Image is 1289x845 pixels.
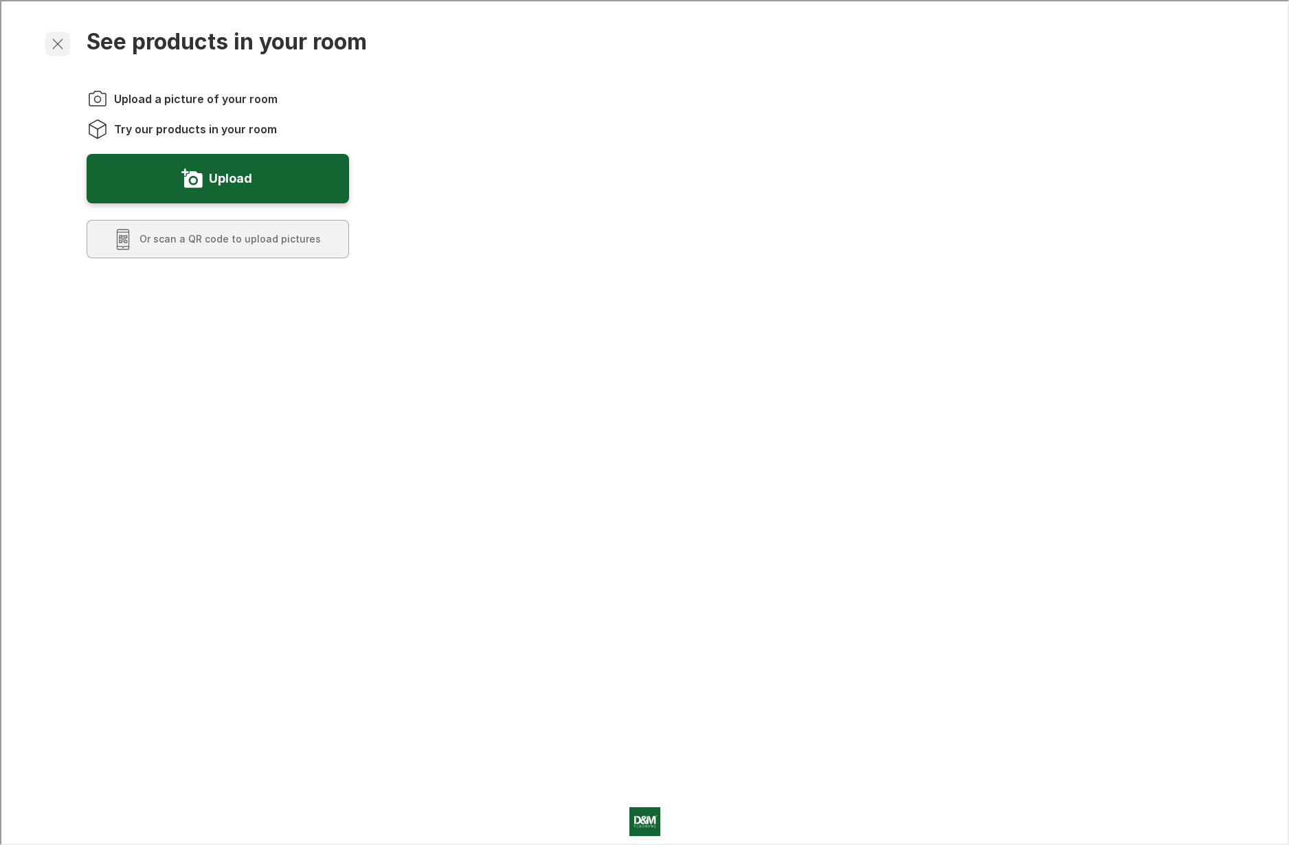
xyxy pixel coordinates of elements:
[464,92,1201,829] video: You will be able to see the selected and other products in your room.
[85,87,348,139] ol: Instructions
[588,806,698,835] a: Visit D&M Flooring homepage
[208,166,251,188] label: Upload
[44,30,69,55] button: Exit visualizer
[113,90,276,105] span: Upload a picture of your room
[85,218,348,257] button: Scan a QR code to upload pictures
[113,120,276,135] span: Try our products in your room
[85,153,348,202] button: Upload a picture of your room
